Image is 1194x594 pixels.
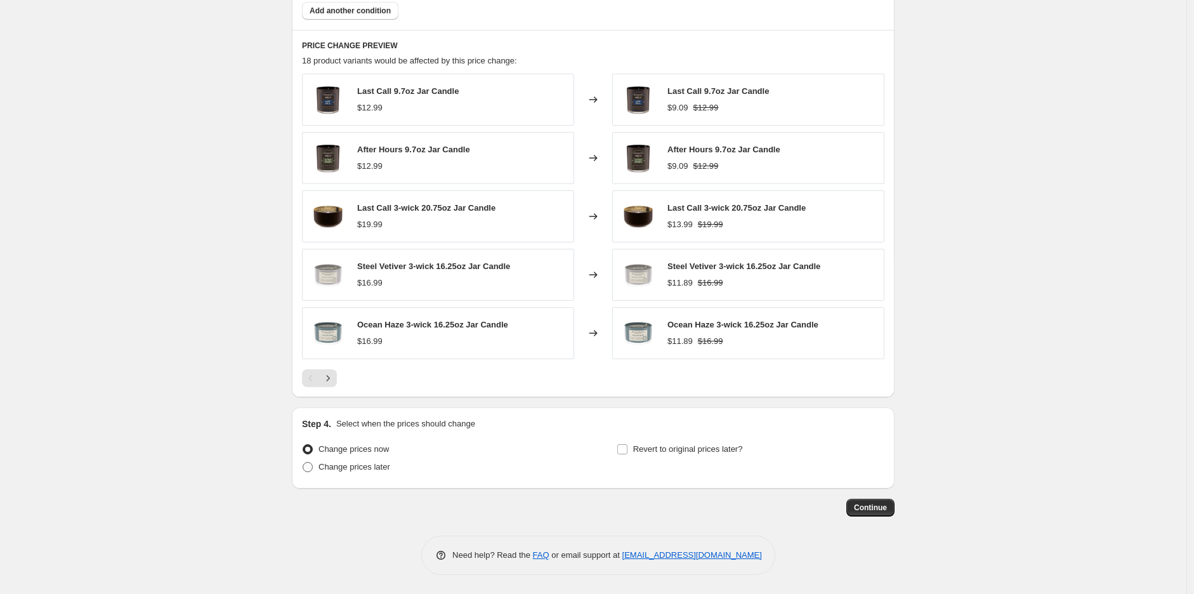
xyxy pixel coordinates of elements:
span: Last Call 3-wick 20.75oz Jar Candle [667,203,806,213]
span: Ocean Haze 3-wick 16.25oz Jar Candle [667,320,818,329]
span: Continue [854,503,887,513]
h6: PRICE CHANGE PREVIEW [302,41,884,51]
span: Steel Vetiver 3-wick 16.25oz Jar Candle [357,261,510,271]
strike: $12.99 [693,160,719,173]
span: Last Call 9.7oz Jar Candle [357,86,459,96]
span: After Hours 9.7oz Jar Candle [357,145,470,154]
span: Last Call 9.7oz Jar Candle [667,86,769,96]
a: [EMAIL_ADDRESS][DOMAIN_NAME] [622,550,762,560]
img: Untitleddesign_85_80x.png [309,256,347,294]
span: Need help? Read the [452,550,533,560]
button: Add another condition [302,2,398,20]
div: $19.99 [357,218,383,231]
div: $16.99 [357,335,383,348]
div: $12.99 [357,160,383,173]
button: Continue [846,499,895,517]
div: $16.99 [357,277,383,289]
span: Add another condition [310,6,391,16]
strike: $19.99 [698,218,723,231]
span: After Hours 9.7oz Jar Candle [667,145,780,154]
img: Untitleddesign_82_80x.png [309,314,347,352]
div: $9.09 [667,102,688,114]
img: lastcall-20oz-front_80x.jpg [309,197,347,235]
button: Next [319,369,337,387]
img: Untitleddesign_82_80x.png [619,314,657,352]
div: $11.89 [667,277,693,289]
img: Untitleddesign_85_80x.png [619,256,657,294]
div: $11.89 [667,335,693,348]
span: Change prices now [318,444,389,454]
img: lastcall-20oz-front_80x.jpg [619,197,657,235]
strike: $16.99 [698,335,723,348]
img: afterhours-9oz-front_80x.jpg [619,139,657,177]
div: $12.99 [357,102,383,114]
strike: $12.99 [693,102,719,114]
p: Select when the prices should change [336,418,475,430]
div: $13.99 [667,218,693,231]
a: FAQ [533,550,549,560]
img: lastcall-9oz-front_80x.jpg [619,81,657,119]
h2: Step 4. [302,418,331,430]
nav: Pagination [302,369,337,387]
img: afterhours-9oz-front_80x.jpg [309,139,347,177]
span: Steel Vetiver 3-wick 16.25oz Jar Candle [667,261,820,271]
span: Revert to original prices later? [633,444,743,454]
div: $9.09 [667,160,688,173]
span: Change prices later [318,462,390,472]
span: or email support at [549,550,622,560]
span: Ocean Haze 3-wick 16.25oz Jar Candle [357,320,508,329]
img: lastcall-9oz-front_80x.jpg [309,81,347,119]
span: 18 product variants would be affected by this price change: [302,56,517,65]
span: Last Call 3-wick 20.75oz Jar Candle [357,203,495,213]
strike: $16.99 [698,277,723,289]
